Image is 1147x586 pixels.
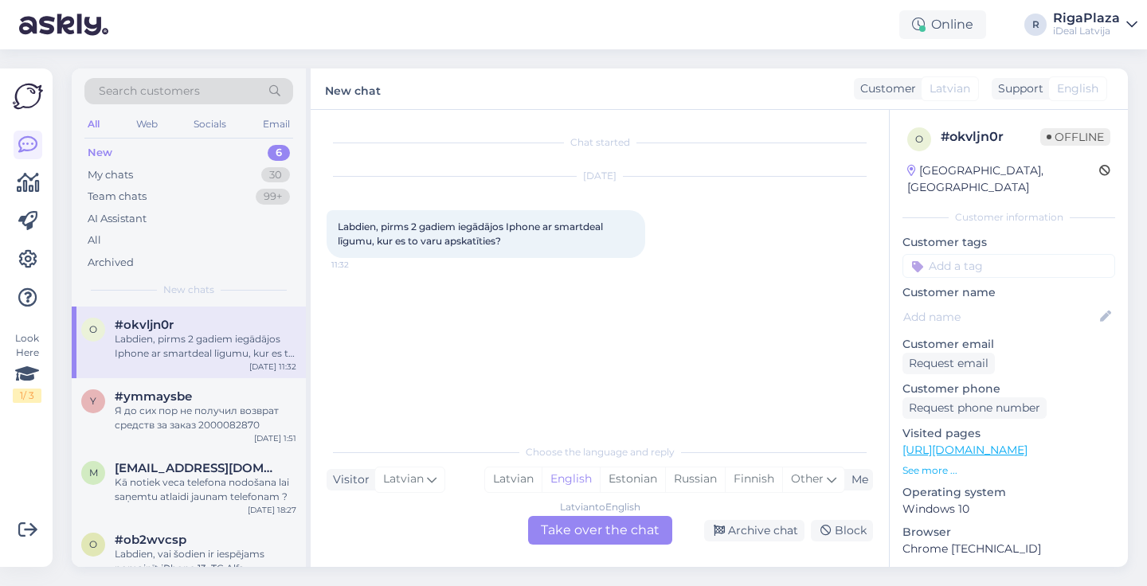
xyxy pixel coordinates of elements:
[115,318,174,332] span: #okvljn0r
[902,336,1115,353] p: Customer email
[115,533,186,547] span: #ob2wvcsp
[665,467,725,491] div: Russian
[1057,80,1098,97] span: English
[163,283,214,297] span: New chats
[256,189,290,205] div: 99+
[327,445,873,459] div: Choose the language and reply
[902,484,1115,501] p: Operating system
[811,520,873,541] div: Block
[115,404,296,432] div: Я до сих пор не получил возврат средств за заказ 2000082870
[190,114,229,135] div: Socials
[84,114,103,135] div: All
[383,471,424,488] span: Latvian
[115,547,296,576] div: Labdien, vai šodien ir iespējams nomainīt iPhone 13, TC Alfa, akumulatoru?
[902,353,995,374] div: Request email
[1053,25,1120,37] div: iDeal Latvija
[133,114,161,135] div: Web
[704,520,804,541] div: Archive chat
[248,504,296,516] div: [DATE] 18:27
[1053,12,1120,25] div: RigaPlaza
[902,463,1115,478] p: See more ...
[485,467,542,491] div: Latvian
[99,83,200,100] span: Search customers
[261,167,290,183] div: 30
[88,189,147,205] div: Team chats
[254,432,296,444] div: [DATE] 1:51
[854,80,916,97] div: Customer
[115,389,192,404] span: #ymmaysbe
[902,381,1115,397] p: Customer phone
[88,167,133,183] div: My chats
[930,80,970,97] span: Latvian
[327,169,873,183] div: [DATE]
[88,232,101,248] div: All
[992,80,1043,97] div: Support
[902,541,1115,557] p: Chrome [TECHNICAL_ID]
[115,461,280,475] span: mihailovajekaterina5@gmail.com
[327,135,873,150] div: Chat started
[1024,14,1047,36] div: R
[89,323,97,335] span: o
[89,538,97,550] span: o
[915,133,923,145] span: o
[325,78,381,100] label: New chat
[902,397,1047,419] div: Request phone number
[791,471,824,486] span: Other
[115,332,296,361] div: Labdien, pirms 2 gadiem iegādājos Iphone ar smartdeal līgumu, kur es to varu apskatīties?
[1053,12,1137,37] a: RigaPlazaiDeal Latvija
[902,284,1115,301] p: Customer name
[13,389,41,403] div: 1 / 3
[902,425,1115,442] p: Visited pages
[600,467,665,491] div: Estonian
[268,145,290,161] div: 6
[1040,128,1110,146] span: Offline
[560,500,640,514] div: Latvian to English
[902,234,1115,251] p: Customer tags
[13,81,43,111] img: Askly Logo
[13,331,41,403] div: Look Here
[88,255,134,271] div: Archived
[902,210,1115,225] div: Customer information
[89,467,98,479] span: m
[903,308,1097,326] input: Add name
[845,471,868,488] div: Me
[725,467,782,491] div: Finnish
[260,114,293,135] div: Email
[338,221,605,247] span: Labdien, pirms 2 gadiem iegādājos Iphone ar smartdeal līgumu, kur es to varu apskatīties?
[902,254,1115,278] input: Add a tag
[90,395,96,407] span: y
[115,475,296,504] div: Kā notiek veca telefona nodošana lai saņemtu atlaidi jaunam telefonam ?
[941,127,1040,146] div: # okvljn0r
[542,467,600,491] div: English
[88,211,147,227] div: AI Assistant
[327,471,370,488] div: Visitor
[907,162,1099,196] div: [GEOGRAPHIC_DATA], [GEOGRAPHIC_DATA]
[902,524,1115,541] p: Browser
[528,516,672,545] div: Take over the chat
[899,10,986,39] div: Online
[331,259,391,271] span: 11:32
[88,145,112,161] div: New
[249,361,296,373] div: [DATE] 11:32
[902,501,1115,518] p: Windows 10
[902,443,1028,457] a: [URL][DOMAIN_NAME]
